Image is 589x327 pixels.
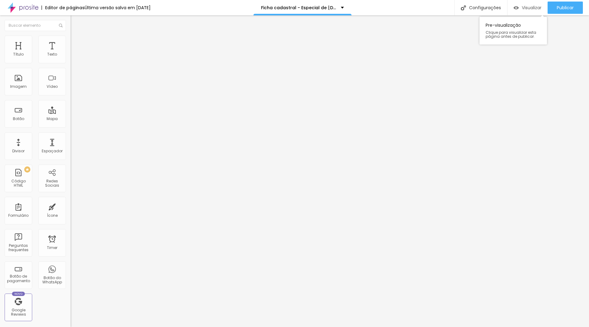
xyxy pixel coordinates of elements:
button: Visualizar [507,2,548,14]
div: Título [13,52,24,56]
span: Visualizar [522,5,541,10]
div: Perguntas frequentes [6,243,30,252]
div: Pre-visualização [479,17,547,45]
div: Editor de páginas [41,6,85,10]
img: view-1.svg [514,5,519,10]
div: Novo [12,292,25,296]
button: Publicar [548,2,583,14]
div: Botão de pagamento [6,274,30,283]
div: Timer [47,246,57,250]
div: Botão do WhatsApp [40,276,64,285]
iframe: Editor [71,15,589,327]
div: Redes Sociais [40,179,64,188]
div: Mapa [47,117,58,121]
img: Icone [461,5,466,10]
div: Divisor [12,149,25,153]
img: Icone [59,24,63,27]
div: Código HTML [6,179,30,188]
div: Ícone [47,213,58,218]
div: Espaçador [42,149,63,153]
div: Vídeo [47,84,58,89]
p: Ficha cadastral - Especial de [DATE] [261,6,336,10]
span: Clique para visualizar esta página antes de publicar. [486,30,541,38]
div: Google Reviews [6,308,30,317]
div: Texto [47,52,57,56]
span: Publicar [557,5,574,10]
div: Imagem [10,84,27,89]
div: Última versão salva em [DATE] [85,6,151,10]
div: Formulário [8,213,29,218]
input: Buscar elemento [5,20,66,31]
div: Botão [13,117,24,121]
